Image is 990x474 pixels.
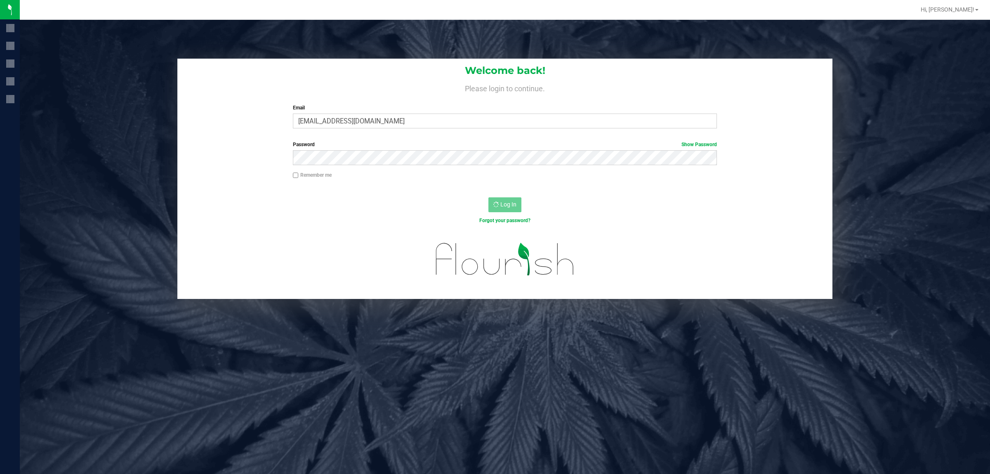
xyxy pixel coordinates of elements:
[488,197,521,212] button: Log In
[921,6,974,13] span: Hi, [PERSON_NAME]!
[479,218,530,223] a: Forgot your password?
[293,142,315,147] span: Password
[681,142,717,147] a: Show Password
[293,171,332,179] label: Remember me
[423,233,587,286] img: flourish_logo.svg
[177,65,832,76] h1: Welcome back!
[293,173,299,178] input: Remember me
[500,201,516,208] span: Log In
[177,83,832,92] h4: Please login to continue.
[293,104,717,111] label: Email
